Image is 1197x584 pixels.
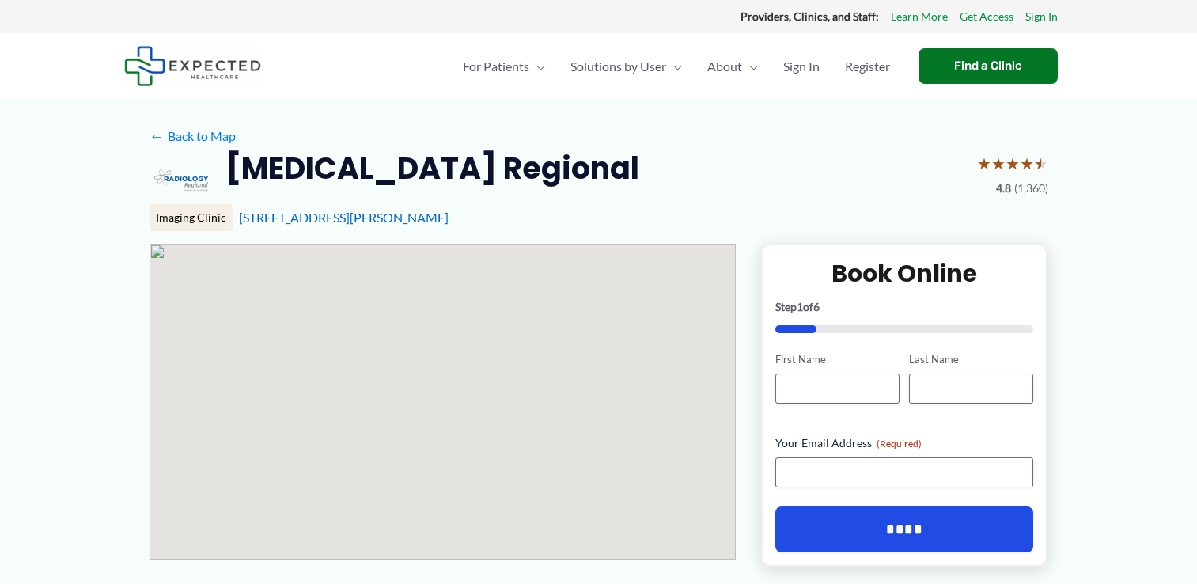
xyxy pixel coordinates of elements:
span: Solutions by User [570,39,666,94]
span: For Patients [463,39,529,94]
span: Menu Toggle [666,39,682,94]
div: Imaging Clinic [150,204,233,231]
h2: Book Online [775,258,1034,289]
strong: Providers, Clinics, and Staff: [741,9,879,23]
span: (1,360) [1014,178,1048,199]
span: Register [845,39,890,94]
span: (Required) [877,438,922,449]
a: AboutMenu Toggle [695,39,771,94]
a: Learn More [891,6,948,27]
label: Your Email Address [775,435,1034,451]
a: Sign In [771,39,832,94]
h2: [MEDICAL_DATA] Regional [225,149,639,188]
span: ★ [1020,149,1034,178]
span: 4.8 [996,178,1011,199]
span: 1 [797,300,803,313]
img: Expected Healthcare Logo - side, dark font, small [124,46,261,86]
a: Register [832,39,903,94]
span: ★ [1034,149,1048,178]
span: Sign In [783,39,820,94]
a: Find a Clinic [919,48,1058,84]
span: About [707,39,742,94]
a: Get Access [960,6,1013,27]
a: ←Back to Map [150,124,236,148]
a: Solutions by UserMenu Toggle [558,39,695,94]
label: Last Name [909,352,1033,367]
label: First Name [775,352,900,367]
span: 6 [813,300,820,313]
span: ★ [977,149,991,178]
p: Step of [775,301,1034,313]
span: ★ [991,149,1006,178]
a: [STREET_ADDRESS][PERSON_NAME] [239,210,449,225]
span: Menu Toggle [742,39,758,94]
nav: Primary Site Navigation [450,39,903,94]
a: Sign In [1025,6,1058,27]
span: Menu Toggle [529,39,545,94]
span: ← [150,128,165,143]
a: For PatientsMenu Toggle [450,39,558,94]
span: ★ [1006,149,1020,178]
